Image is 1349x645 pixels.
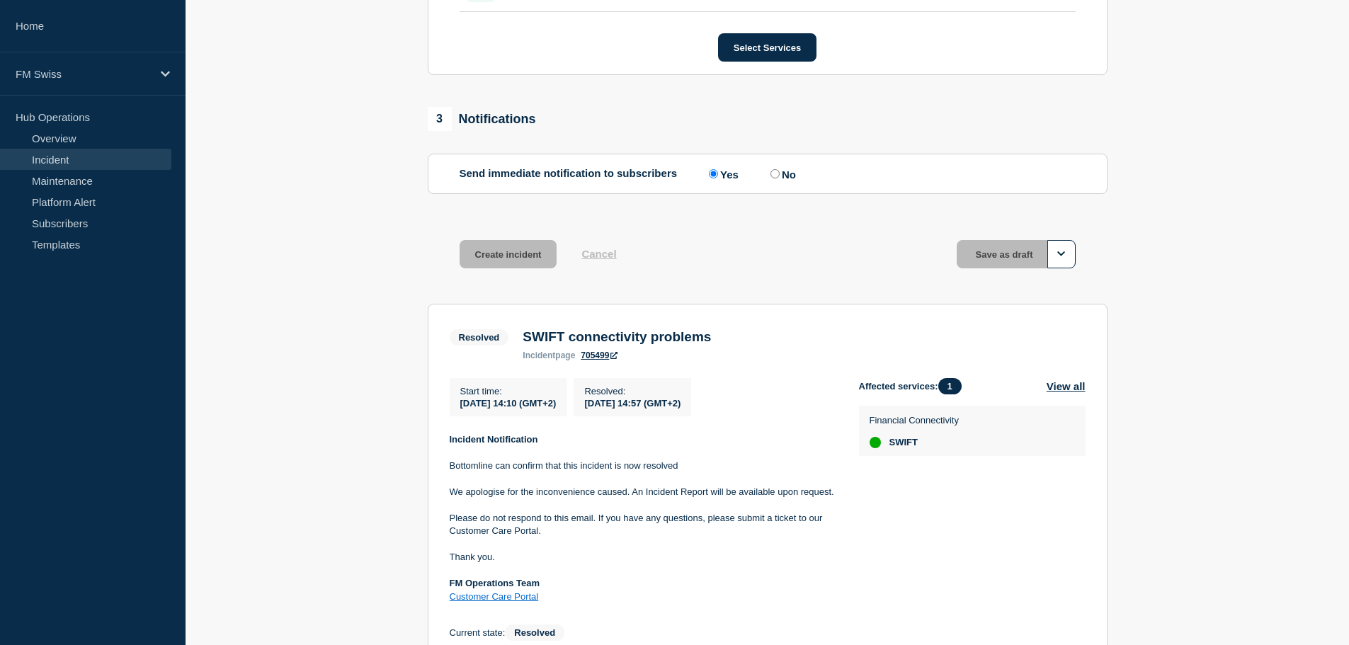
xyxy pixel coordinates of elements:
span: [DATE] 14:57 (GMT+2) [584,398,681,409]
strong: Incident Notification [450,434,538,445]
label: Yes [705,167,739,181]
p: Current state: [450,624,859,641]
button: Create incident [460,240,557,268]
input: Yes [709,169,718,178]
span: incident [523,350,555,360]
span: Resolved [450,329,509,346]
p: Thank you. [450,551,836,564]
button: View all [1047,378,1086,394]
label: No [767,167,796,181]
button: Select Services [718,33,816,62]
div: Send immediate notification to subscribers [460,167,1076,181]
p: Resolved : [584,386,681,396]
a: Customer Care Portal [450,591,539,602]
p: FM Swiss [16,68,152,80]
p: Financial Connectivity [870,415,959,426]
a: 705499 [581,350,617,360]
p: Bottomline can confirm that this incident is now resolved [450,460,836,472]
p: We apologise for the inconvenience caused. An Incident Report will be available upon request. [450,486,836,498]
span: [DATE] 14:10 (GMT+2) [460,398,557,409]
input: No [770,169,780,178]
div: up [870,437,881,448]
p: page [523,350,575,360]
p: Please do not respond to this email. If you have any questions, please submit a ticket to our Cus... [450,512,836,538]
span: SWIFT [889,437,918,448]
h3: SWIFT connectivity problems [523,329,711,345]
span: 1 [938,378,962,394]
p: Start time : [460,386,557,396]
button: Options [1047,240,1076,268]
strong: FM Operations Team [450,578,540,588]
p: Send immediate notification to subscribers [460,167,678,181]
button: Cancel [581,248,616,260]
span: Resolved [505,624,564,641]
span: 3 [428,107,452,131]
button: Save as draft [957,240,1076,268]
span: Affected services: [859,378,969,394]
div: Notifications [428,107,536,131]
